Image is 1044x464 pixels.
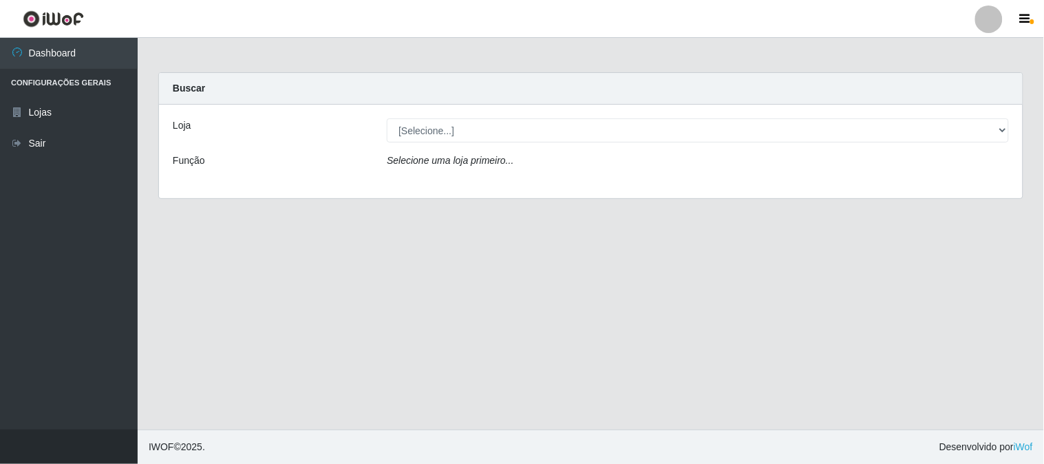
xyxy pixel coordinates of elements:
[939,440,1033,454] span: Desenvolvido por
[1014,441,1033,452] a: iWof
[387,155,513,166] i: Selecione uma loja primeiro...
[173,118,191,133] label: Loja
[149,441,174,452] span: IWOF
[173,83,205,94] strong: Buscar
[149,440,205,454] span: © 2025 .
[173,154,205,168] label: Função
[23,10,84,28] img: CoreUI Logo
